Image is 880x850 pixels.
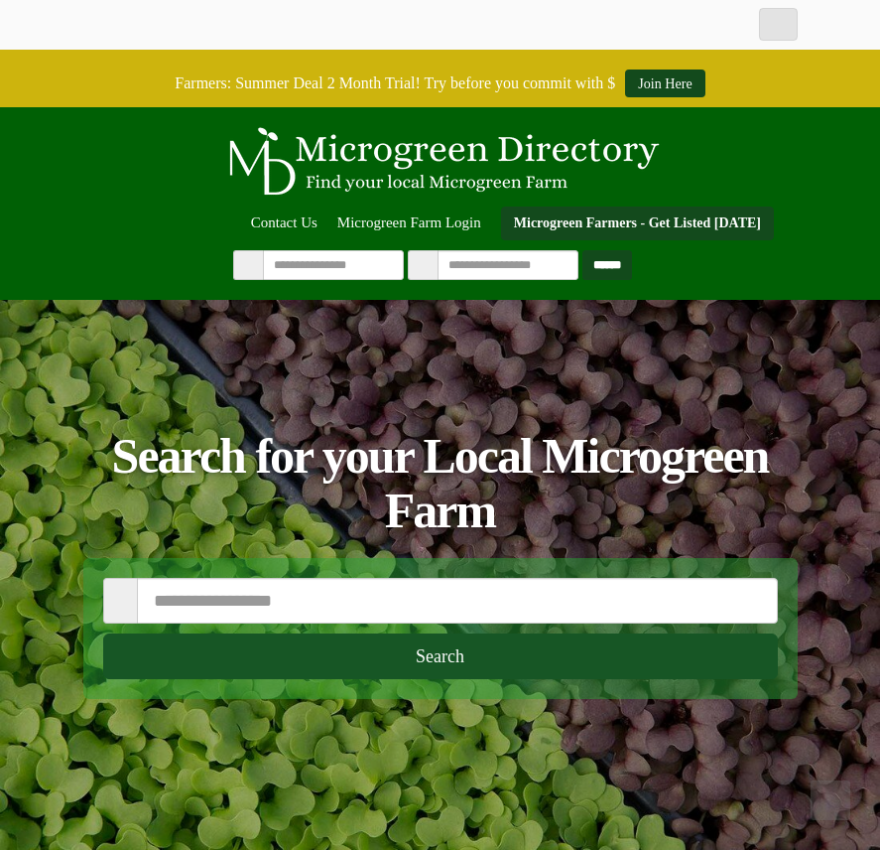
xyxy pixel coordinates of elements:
[68,60,813,97] div: Farmers: Summer Deal 2 Month Trial! Try before you commit with $
[750,590,760,611] i: Use Current Location
[337,214,491,230] a: Microgreen Farm Login
[759,8,797,41] button: main_menu
[83,429,798,538] h1: Search for your Local Microgreen Farm
[501,207,774,240] a: Microgreen Farmers - Get Listed [DATE]
[217,127,664,197] img: Microgreen Directory
[557,258,566,272] i: Use Current Location
[241,214,327,230] a: Contact Us
[625,70,704,97] a: Join Here
[103,634,778,679] button: Search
